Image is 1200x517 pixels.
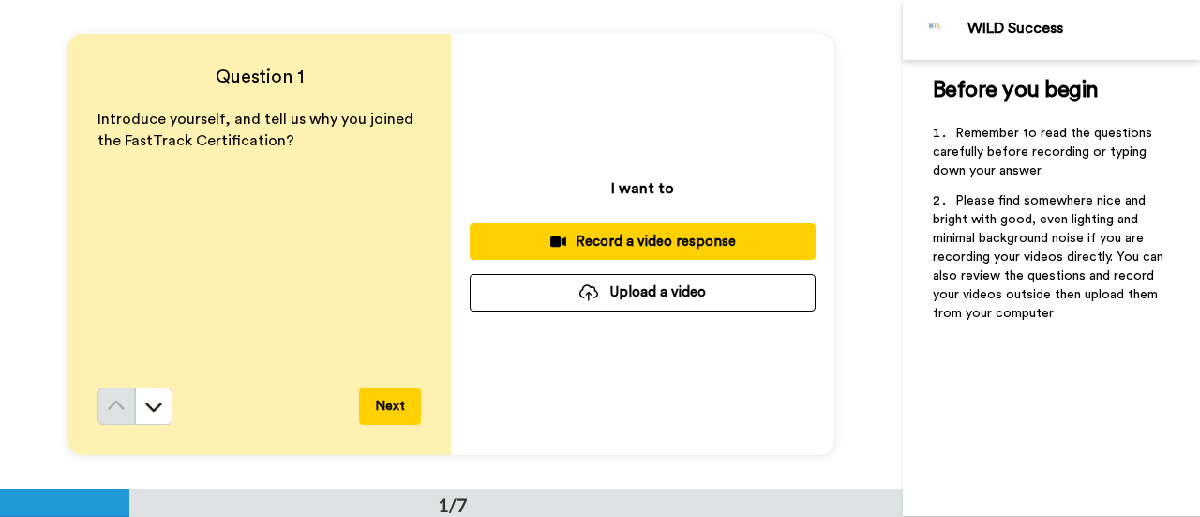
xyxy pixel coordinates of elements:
[97,112,417,148] span: Introduce yourself, and tell us why you joined the FastTrack Certification?
[933,127,1156,177] span: Remember to read the questions carefully before recording or typing down your answer.
[470,274,816,311] button: Upload a video
[359,388,421,425] button: Next
[933,79,1099,101] span: Before you begin
[967,20,1199,38] div: WILD Success
[611,177,674,200] p: I want to
[97,64,421,90] h4: Question 1
[933,194,1167,320] span: Please find somewhere nice and bright with good, even lighting and minimal background noise if yo...
[913,8,958,53] img: Profile Image
[470,223,816,260] button: Record a video response
[485,232,801,251] div: Record a video response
